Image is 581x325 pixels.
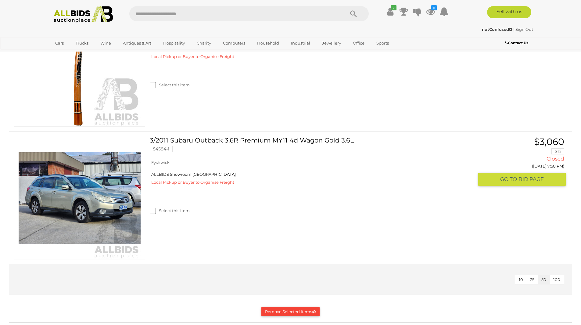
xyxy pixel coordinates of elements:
[513,27,515,32] span: |
[150,208,190,214] label: Select this item
[338,6,369,21] button: Search
[482,27,512,32] strong: notConfused
[386,6,395,17] a: ✔
[349,38,368,48] a: Office
[515,275,527,284] button: 10
[500,176,518,183] span: GO TO
[219,38,249,48] a: Computers
[426,6,435,17] a: 11
[19,4,141,126] img: 54412-2a.jpg
[530,277,534,282] span: 25
[150,53,473,60] div: Local Pickup or Buyer to Organise Freight
[154,137,473,157] a: 3/2011 Subaru Outback 3.6R Premium MY11 4d Wagon Gold 3.6L 54584-1
[487,6,531,18] a: Sell with us
[119,38,155,48] a: Antiques & Art
[96,38,115,48] a: Wine
[515,27,533,32] a: Sign Out
[19,137,141,259] img: 54584-1a_ex.jpg
[150,82,190,88] label: Select this item
[72,38,92,48] a: Trucks
[526,275,538,284] button: 25
[505,40,530,46] a: Contact Us
[534,136,564,147] span: $3,060
[518,176,544,183] span: BID PAGE
[51,38,68,48] a: Cars
[482,27,513,32] a: notConfused
[483,137,566,186] a: $3,060 Szi Closed ([DATE] 7:50 PM) GO TOBID PAGE
[287,38,314,48] a: Industrial
[505,41,528,45] b: Contact Us
[478,173,566,186] button: GO TOBID PAGE
[550,275,564,284] button: 100
[253,38,283,48] a: Household
[553,277,560,282] span: 100
[261,307,320,316] button: Remove Selected Items
[50,6,117,23] img: Allbids.com.au
[541,277,546,282] span: 50
[519,277,523,282] span: 10
[372,38,393,48] a: Sports
[318,38,345,48] a: Jewellery
[391,5,396,10] i: ✔
[538,275,550,284] button: 50
[193,38,215,48] a: Charity
[51,48,102,58] a: [GEOGRAPHIC_DATA]
[159,38,189,48] a: Hospitality
[431,5,437,10] i: 11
